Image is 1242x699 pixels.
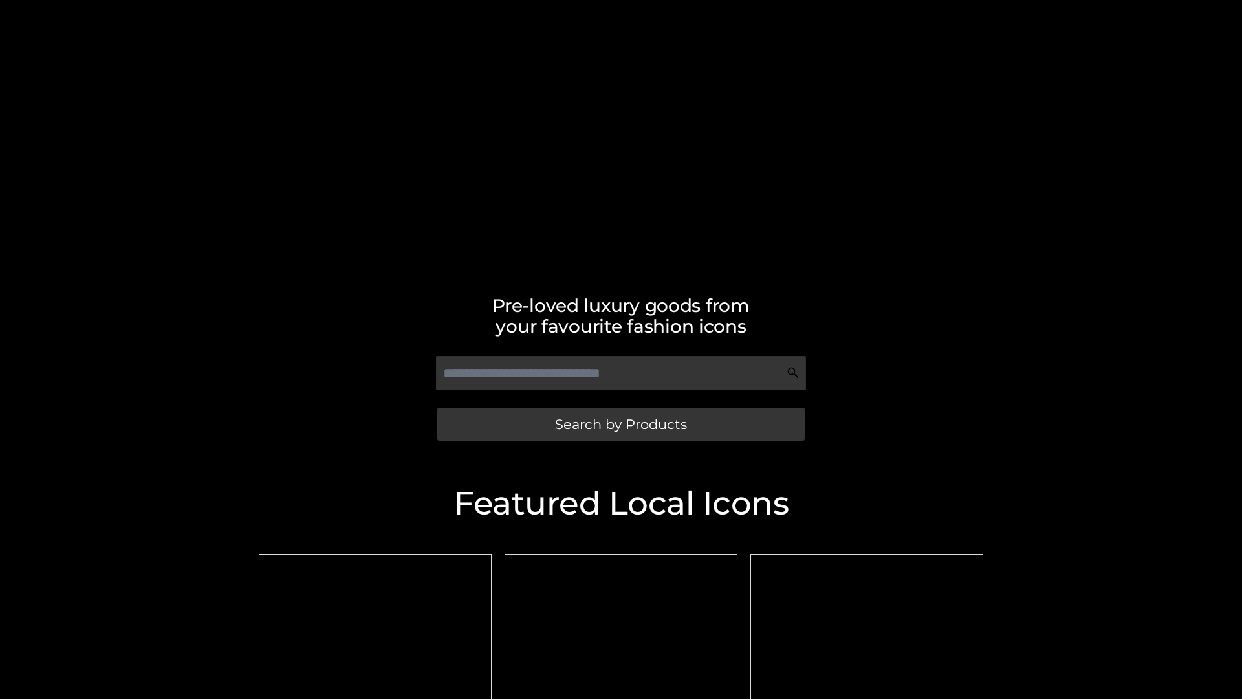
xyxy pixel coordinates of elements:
[252,487,990,520] h2: Featured Local Icons​
[437,408,805,441] a: Search by Products
[252,295,990,337] h2: Pre-loved luxury goods from your favourite fashion icons
[555,417,687,431] span: Search by Products
[787,366,800,379] img: Search Icon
